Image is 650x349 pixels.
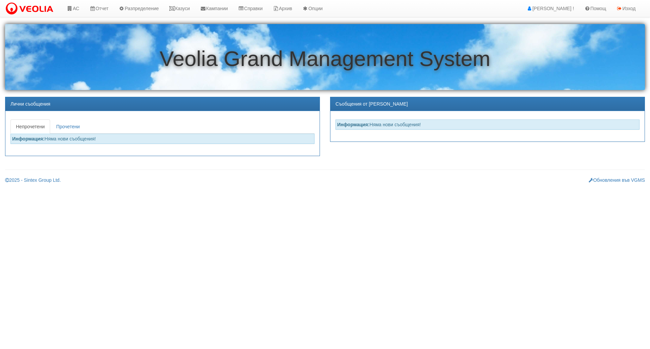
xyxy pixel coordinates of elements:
[10,119,50,134] a: Непрочетени
[330,97,645,111] div: Съобщения от [PERSON_NAME]
[10,134,315,144] div: Няма нови съобщения!
[589,177,645,183] a: Обновления във VGMS
[5,47,645,70] h1: Veolia Grand Management System
[12,136,45,141] strong: Информация:
[335,119,640,130] div: Няма нови съобщения!
[51,119,85,134] a: Прочетени
[5,2,57,16] img: VeoliaLogo.png
[5,97,320,111] div: Лични съобщения
[337,122,370,127] strong: Информация:
[5,177,61,183] a: 2025 - Sintex Group Ltd.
